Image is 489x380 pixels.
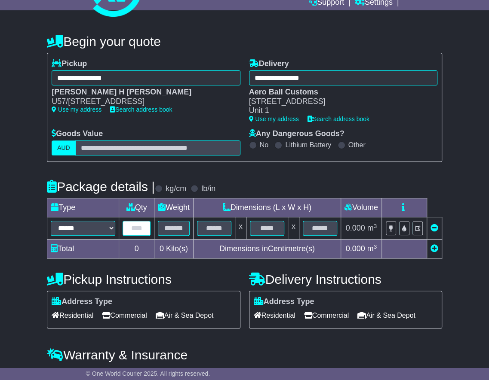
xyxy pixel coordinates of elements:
[52,97,231,106] div: U57/[STREET_ADDRESS]
[254,297,314,307] label: Address Type
[193,240,341,258] td: Dimensions in Centimetre(s)
[52,140,76,155] label: AUD
[367,244,377,253] span: m
[431,224,438,232] a: Remove this item
[431,244,438,253] a: Add new item
[52,59,87,69] label: Pickup
[285,141,331,149] label: Lithium Battery
[47,198,119,217] td: Type
[357,309,415,322] span: Air & Sea Depot
[47,272,240,286] h4: Pickup Instructions
[193,198,341,217] td: Dimensions (L x W x H)
[52,297,112,307] label: Address Type
[288,217,299,240] td: x
[346,244,365,253] span: 0.000
[348,141,366,149] label: Other
[235,217,246,240] td: x
[47,34,442,49] h4: Begin your quote
[102,309,147,322] span: Commercial
[47,367,442,376] div: All our quotes include a $ FreightSafe warranty.
[86,370,210,377] span: © One World Courier 2025. All rights reserved.
[47,240,119,258] td: Total
[249,272,442,286] h4: Delivery Instructions
[304,309,349,322] span: Commercial
[52,309,93,322] span: Residential
[52,106,101,113] a: Use my address
[52,88,231,97] div: [PERSON_NAME] H [PERSON_NAME]
[154,240,194,258] td: Kilo(s)
[367,224,377,232] span: m
[308,116,369,122] a: Search address book
[249,97,429,106] div: [STREET_ADDRESS]
[47,179,155,194] h4: Package details |
[47,348,442,362] h4: Warranty & Insurance
[154,198,194,217] td: Weight
[254,309,295,322] span: Residential
[110,106,172,113] a: Search address book
[249,88,429,97] div: Aero Ball Customs
[119,198,154,217] td: Qty
[160,244,164,253] span: 0
[249,59,289,69] label: Delivery
[166,184,186,194] label: kg/cm
[249,116,299,122] a: Use my address
[249,106,429,116] div: Unit 1
[260,141,268,149] label: No
[346,224,365,232] span: 0.000
[374,223,377,229] sup: 3
[201,184,215,194] label: lb/in
[119,240,154,258] td: 0
[52,129,103,139] label: Goods Value
[134,367,147,375] span: 250
[249,129,344,139] label: Any Dangerous Goods?
[341,198,381,217] td: Volume
[156,309,214,322] span: Air & Sea Depot
[374,243,377,250] sup: 3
